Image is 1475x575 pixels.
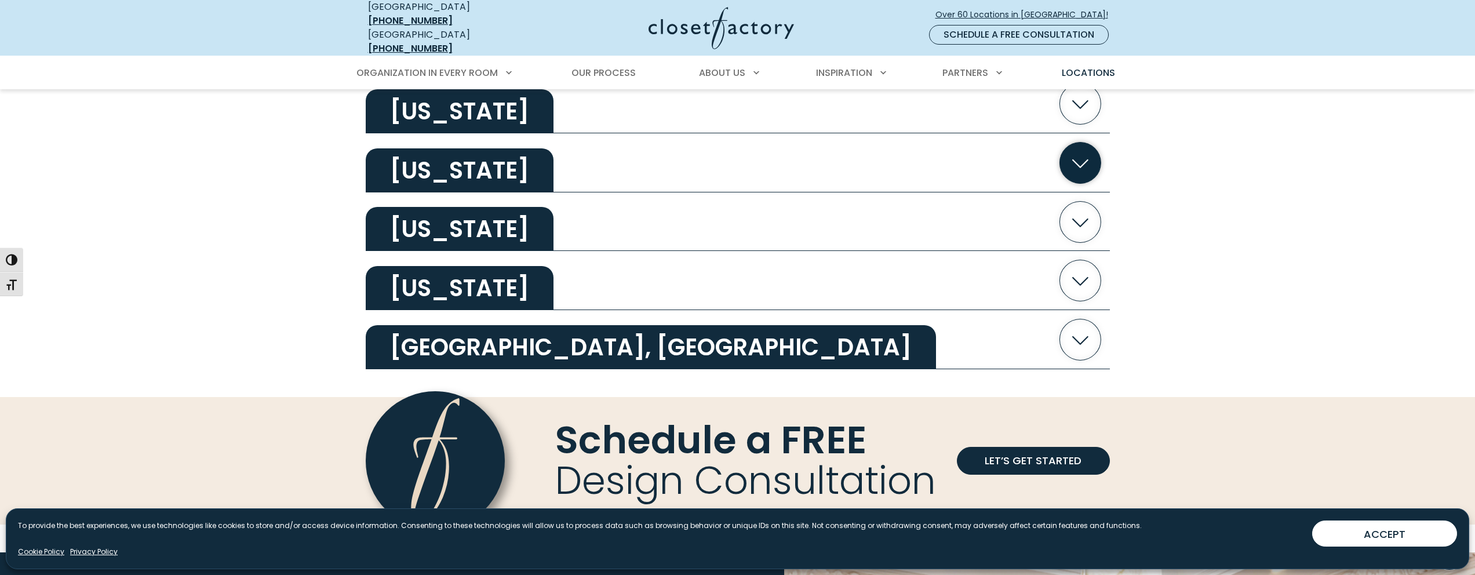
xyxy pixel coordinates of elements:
span: Schedule a FREE [555,413,866,466]
div: [GEOGRAPHIC_DATA] [368,28,536,56]
span: Over 60 Locations in [GEOGRAPHIC_DATA]! [935,9,1117,21]
button: [US_STATE] [366,74,1110,133]
a: Cookie Policy [18,547,64,557]
span: Inspiration [816,66,872,79]
nav: Primary Menu [348,57,1127,89]
a: Over 60 Locations in [GEOGRAPHIC_DATA]! [935,5,1118,25]
span: Organization in Every Room [356,66,498,79]
a: Schedule a Free Consultation [929,25,1109,45]
span: Partners [942,66,988,79]
img: Closet Factory Logo [649,7,794,49]
button: [US_STATE] [366,133,1110,192]
span: Design Consultation [555,454,936,507]
span: Locations [1062,66,1115,79]
span: Our Process [571,66,636,79]
button: [GEOGRAPHIC_DATA], [GEOGRAPHIC_DATA] [366,310,1110,369]
a: LET’S GET STARTED [957,447,1110,475]
h2: [GEOGRAPHIC_DATA], [GEOGRAPHIC_DATA] [366,325,936,369]
a: Privacy Policy [70,547,118,557]
h2: [US_STATE] [366,148,553,192]
h2: [US_STATE] [366,207,553,251]
h2: [US_STATE] [366,89,553,133]
p: To provide the best experiences, we use technologies like cookies to store and/or access device i... [18,521,1142,531]
button: [US_STATE] [366,251,1110,310]
button: ACCEPT [1312,521,1457,547]
a: [PHONE_NUMBER] [368,14,453,27]
button: [US_STATE] [366,192,1110,252]
a: [PHONE_NUMBER] [368,42,453,55]
h2: [US_STATE] [366,266,553,310]
span: About Us [699,66,745,79]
